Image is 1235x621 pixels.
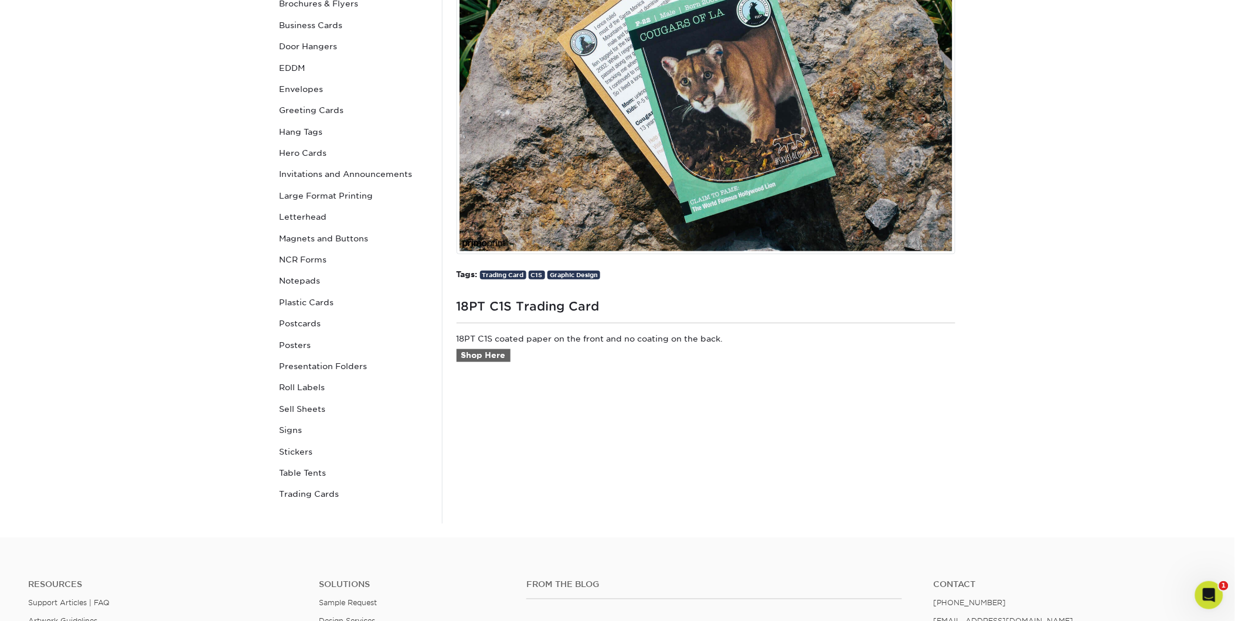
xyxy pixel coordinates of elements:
a: Magnets and Buttons [275,228,433,249]
a: Door Hangers [275,36,433,57]
a: EDDM [275,57,433,79]
h4: From the Blog [526,580,902,590]
span: 1 [1219,581,1229,591]
a: Trading Cards [275,483,433,504]
a: Sell Sheets [275,398,433,419]
a: Graphic Design [547,271,600,279]
a: Hero Cards [275,142,433,163]
a: C1S [529,271,545,279]
a: Trading Card [480,271,526,279]
iframe: fb:comments Facebook Social Plugin [457,385,955,508]
a: NCR Forms [275,249,433,270]
a: Stickers [275,441,433,462]
a: Envelopes [275,79,433,100]
a: [PHONE_NUMBER] [934,599,1006,608]
strong: Tags: [457,269,478,279]
a: Greeting Cards [275,100,433,121]
p: 18PT C1S coated paper on the front and no coating on the back. [457,333,955,376]
h1: 18PT C1S Trading Card [457,295,955,313]
h4: Resources [28,580,301,590]
a: Support Articles | FAQ [28,599,110,608]
a: Invitations and Announcements [275,163,433,185]
a: Letterhead [275,206,433,227]
a: Business Cards [275,15,433,36]
a: Postcards [275,313,433,334]
a: Hang Tags [275,121,433,142]
a: Posters [275,335,433,356]
a: Table Tents [275,462,433,483]
a: Contact [934,580,1207,590]
a: Roll Labels [275,377,433,398]
iframe: Intercom live chat [1195,581,1223,609]
a: Large Format Printing [275,185,433,206]
a: Shop Here [457,349,511,362]
a: Sample Request [319,599,377,608]
a: Plastic Cards [275,292,433,313]
h4: Solutions [319,580,509,590]
a: Presentation Folders [275,356,433,377]
a: Signs [275,419,433,441]
a: Notepads [275,270,433,291]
